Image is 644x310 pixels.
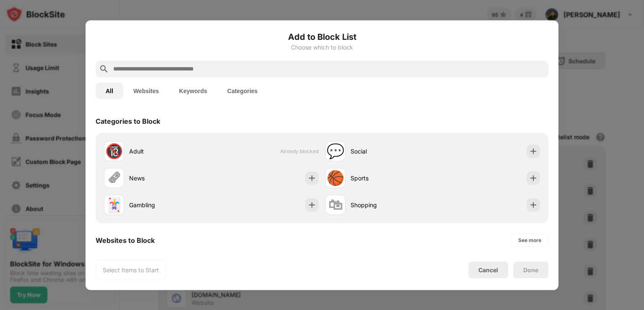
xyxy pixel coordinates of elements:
div: Categories to Block [96,117,160,125]
button: Keywords [169,82,217,99]
div: Social [351,147,433,156]
div: 🔞 [105,143,123,160]
div: Websites to Block [96,236,155,244]
div: 🃏 [105,196,123,214]
div: News [129,174,211,182]
div: Done [523,266,538,273]
div: See more [518,236,541,244]
div: Cancel [478,266,498,274]
div: Sports [351,174,433,182]
button: Websites [123,82,169,99]
h6: Add to Block List [96,30,548,43]
div: 🛍 [328,196,343,214]
div: 🗞 [107,169,121,187]
button: All [96,82,123,99]
div: Choose which to block [96,44,548,50]
div: Select Items to Start [103,266,159,274]
div: 🏀 [327,169,344,187]
div: Adult [129,147,211,156]
div: Shopping [351,201,433,209]
button: Categories [217,82,267,99]
div: 💬 [327,143,344,160]
div: Gambling [129,201,211,209]
span: Already blocked [280,148,319,154]
img: search.svg [99,64,109,74]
